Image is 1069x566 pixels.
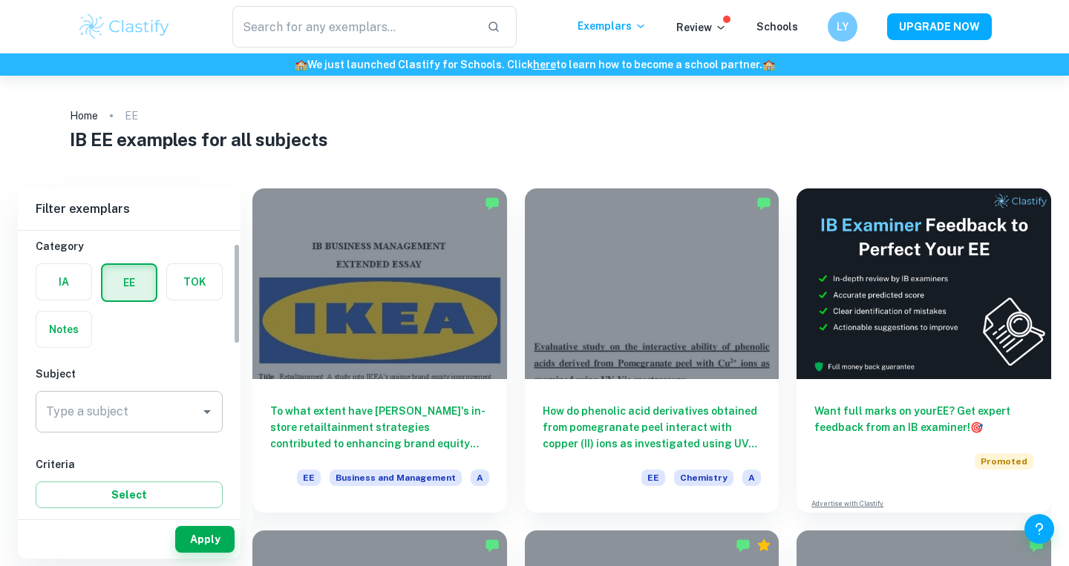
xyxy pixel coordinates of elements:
[797,188,1051,379] img: Thumbnail
[18,188,241,230] h6: Filter exemplars
[811,498,883,509] a: Advertise with Clastify
[36,264,91,300] button: IA
[533,59,556,70] a: here
[676,19,727,36] p: Review
[36,312,91,347] button: Notes
[175,526,235,553] button: Apply
[125,108,138,124] p: EE
[756,196,771,211] img: Marked
[543,403,762,452] h6: How do phenolic acid derivatives obtained from pomegranate peel interact with copper (II) ions as...
[485,538,500,553] img: Marked
[887,13,992,40] button: UPGRADE NOW
[270,403,489,452] h6: To what extent have [PERSON_NAME]'s in-store retailtainment strategies contributed to enhancing b...
[525,188,779,513] a: How do phenolic acid derivatives obtained from pomegranate peel interact with copper (II) ions as...
[252,188,507,513] a: To what extent have [PERSON_NAME]'s in-store retailtainment strategies contributed to enhancing b...
[297,470,321,486] span: EE
[295,59,307,70] span: 🏫
[970,421,983,433] span: 🎯
[197,401,218,422] button: Open
[641,470,665,486] span: EE
[736,538,751,553] img: Marked
[975,453,1033,470] span: Promoted
[742,470,761,486] span: A
[814,403,1033,435] h6: Want full marks on your EE ? Get expert feedback from an IB examiner!
[471,470,489,486] span: A
[578,18,647,34] p: Exemplars
[36,481,223,508] button: Select
[36,238,223,254] h6: Category
[756,538,771,553] div: Premium
[70,126,1000,153] h1: IB EE examples for all subjects
[3,56,1066,73] h6: We just launched Clastify for Schools. Click to learn how to become a school partner.
[70,105,98,126] a: Home
[756,21,798,33] a: Schools
[1029,538,1044,553] img: Marked
[485,196,500,211] img: Marked
[36,366,223,382] h6: Subject
[797,188,1051,513] a: Want full marks on yourEE? Get expert feedback from an IB examiner!PromotedAdvertise with Clastify
[834,19,851,35] h6: LY
[330,470,462,486] span: Business and Management
[77,12,171,42] img: Clastify logo
[1024,514,1054,544] button: Help and Feedback
[232,6,475,47] input: Search for any exemplars...
[674,470,733,486] span: Chemistry
[36,456,223,473] h6: Criteria
[762,59,775,70] span: 🏫
[828,12,857,42] button: LY
[102,265,156,300] button: EE
[167,264,222,300] button: TOK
